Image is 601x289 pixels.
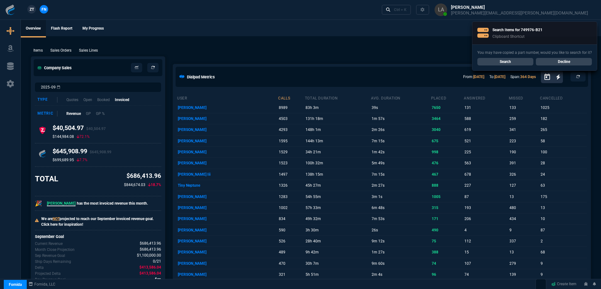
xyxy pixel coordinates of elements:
p: [PERSON_NAME] [178,103,277,112]
p: 521 [464,137,508,145]
p: 1497 [279,170,303,179]
p: spec.value [134,264,161,270]
p: 175 [541,192,586,201]
p: 83h 3m [306,103,370,112]
p: 171 [432,214,463,223]
p: 480 [509,203,539,212]
p: 74 [464,270,508,279]
p: Invoiced [115,97,129,103]
p: 39s [372,103,430,112]
p: 467 [432,170,463,179]
p: spec.value [134,241,161,246]
p: [PERSON_NAME] [178,137,277,145]
p: 🎉 [35,199,42,208]
p: 227 [464,181,508,190]
a: My Progress [77,20,109,37]
p: Delta divided by the remaining ship days. [35,277,65,282]
p: 1025 [541,103,586,112]
p: You may have copied a part number, would you like to search for it? [477,50,592,55]
h6: September Goal [35,234,161,239]
p: 279 [509,259,539,268]
p: 223 [509,137,539,145]
p: $699,689.95 [53,157,74,162]
p: Search Items for 749976-B21 [492,27,542,33]
span: Company Revenue Goal for Sep. [137,252,161,258]
p: 206 [464,214,508,223]
p: 112 [464,237,508,246]
p: has the most invoiced revenue this month. [47,201,148,206]
p: 590 [279,226,303,235]
p: [PERSON_NAME] [178,248,277,257]
p: 490 [432,226,463,235]
p: 30h 7m [306,259,370,268]
h5: Dialpad Metrics [187,74,215,80]
p: 9h 42m [306,248,370,257]
th: total duration [305,93,371,102]
p: From: [463,74,484,80]
p: 107 [464,259,508,268]
p: 1523 [279,159,303,167]
span: $40,504.97 [86,127,106,131]
span: Uses current month's data to project the month's close. [140,246,161,252]
p: 1005 [432,192,463,201]
th: avg. duration [371,93,430,102]
p: 1326 [279,181,303,190]
div: Type [37,97,58,103]
p: 7m 15s [372,137,430,145]
p: [PERSON_NAME] [178,203,277,212]
p: Clipboard Shortcut [492,34,542,39]
p: 15 [464,248,508,257]
p: Uses current month's data to project the month's close. [35,247,75,252]
p: 7.7% [76,157,87,162]
p: 265 [541,125,586,134]
p: 26s [372,226,430,235]
p: 1283 [279,192,303,201]
p: 193 [464,203,508,212]
p: $686,413.96 [124,172,161,181]
p: 678 [464,170,508,179]
p: 28h 40m [306,237,370,246]
p: 259 [509,114,539,123]
p: 139 [509,270,539,279]
p: 24 [541,170,586,179]
a: Decline [536,58,592,65]
p: 563 [464,159,508,167]
th: answered [463,93,508,102]
p: 6m 48s [372,203,430,212]
p: Company Revenue Goal for Sep. [35,253,65,258]
p: 131 [464,103,508,112]
p: [PERSON_NAME] [178,192,277,201]
p: spec.value [134,246,161,252]
th: calls [278,93,305,102]
span: The difference between the current month's Revenue goal and projected month-end. [139,270,161,276]
p: 315 [432,203,463,212]
p: 127 [509,181,539,190]
p: 2m 26s [372,125,430,134]
p: We are projected to reach our September invoiced revenue goal. Click here for inspiration! [41,216,161,227]
p: 13 [541,203,586,212]
p: 87 [541,226,586,235]
p: 434 [509,214,539,223]
th: missed [508,93,540,102]
span: Delta divided by the remaining ship days. [155,276,161,282]
p: 470 [279,259,303,268]
p: 10 [541,214,586,223]
p: 2m 4s [372,270,430,279]
p: 100 [541,148,586,156]
p: 476 [432,159,463,167]
p: 28 [541,159,586,167]
p: The difference between the current month's Revenue and the goal. [35,265,44,270]
p: 321 [279,270,303,279]
p: 7m 15s [372,170,430,179]
p: 63 [541,181,586,190]
p: 2 [541,237,586,246]
p: 74 [432,259,463,268]
p: $144,984.08 [53,134,74,139]
p: Booked [97,97,110,103]
p: 72.1% [76,134,90,139]
p: 675 [432,137,463,145]
p: [PERSON_NAME] [178,214,277,223]
p: Revenue [66,111,81,116]
a: Create Item [549,280,579,289]
p: Open [83,97,92,103]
